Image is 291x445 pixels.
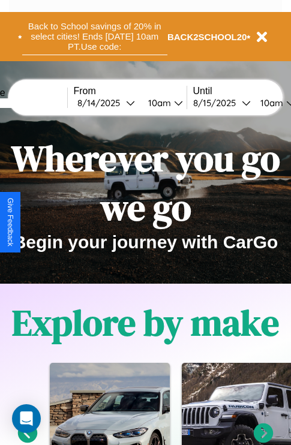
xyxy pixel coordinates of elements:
[167,32,247,42] b: BACK2SCHOOL20
[74,86,187,97] label: From
[6,198,14,246] div: Give Feedback
[254,97,286,109] div: 10am
[139,97,187,109] button: 10am
[142,97,174,109] div: 10am
[12,298,279,347] h1: Explore by make
[22,18,167,55] button: Back to School savings of 20% in select cities! Ends [DATE] 10am PT.Use code:
[77,97,126,109] div: 8 / 14 / 2025
[193,97,242,109] div: 8 / 15 / 2025
[12,404,41,433] div: Open Intercom Messenger
[74,97,139,109] button: 8/14/2025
